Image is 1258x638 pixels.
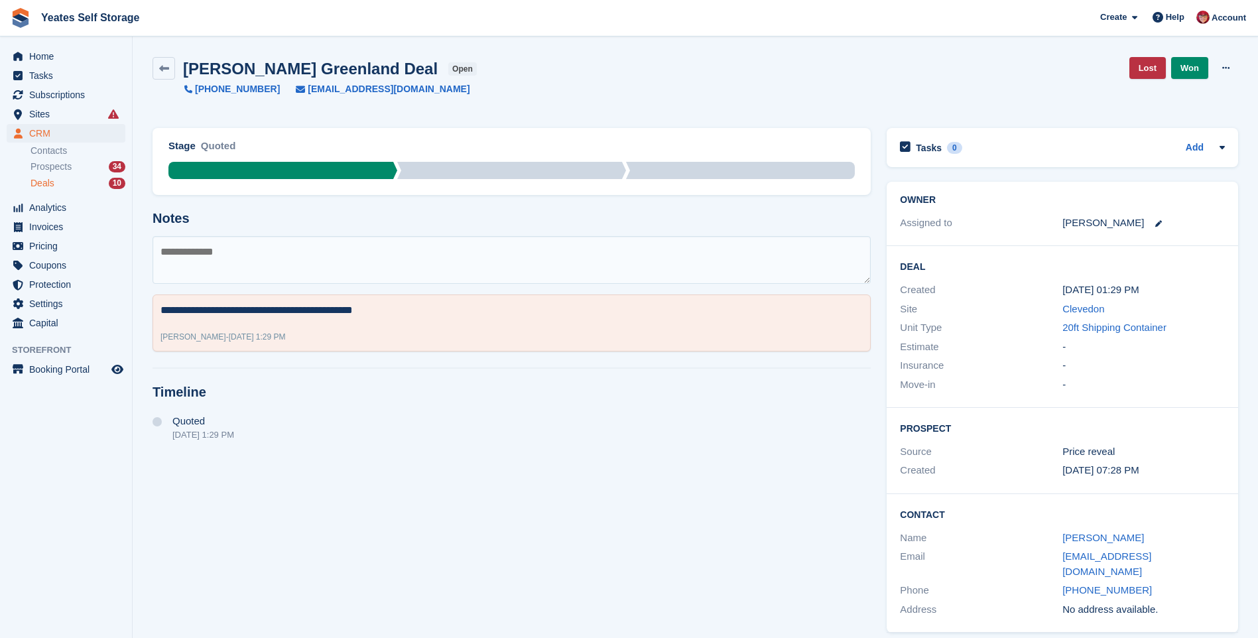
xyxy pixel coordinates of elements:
div: Quoted [201,139,236,162]
span: Prospects [31,160,72,173]
span: [EMAIL_ADDRESS][DOMAIN_NAME] [308,82,470,96]
a: menu [7,314,125,332]
span: Subscriptions [29,86,109,104]
a: Deals 10 [31,176,125,190]
span: [PERSON_NAME] [160,332,226,342]
span: [PHONE_NUMBER] [195,82,280,96]
h2: Deal [900,259,1225,273]
a: Yeates Self Storage [36,7,145,29]
div: - [1062,377,1225,393]
div: Move-in [900,377,1062,393]
a: menu [7,86,125,104]
div: Price reveal [1062,444,1225,460]
img: Wendie Tanner [1196,11,1210,24]
a: Lost [1129,57,1166,79]
a: [EMAIL_ADDRESS][DOMAIN_NAME] [280,82,470,96]
div: Source [900,444,1062,460]
div: Created [900,463,1062,478]
div: Email [900,549,1062,579]
span: Coupons [29,256,109,275]
span: Settings [29,294,109,313]
span: CRM [29,124,109,143]
span: [DATE] 1:29 PM [229,332,286,342]
div: 34 [109,161,125,172]
a: menu [7,47,125,66]
a: Won [1171,57,1208,79]
span: Pricing [29,237,109,255]
a: menu [7,237,125,255]
h2: Tasks [916,142,942,154]
h2: Owner [900,195,1225,206]
span: Deals [31,177,54,190]
a: menu [7,124,125,143]
span: Sites [29,105,109,123]
span: Help [1166,11,1184,24]
div: Address [900,602,1062,617]
div: [DATE] 01:29 PM [1062,283,1225,298]
span: open [448,62,477,76]
div: Stage [168,139,196,154]
div: 10 [109,178,125,189]
a: menu [7,256,125,275]
h2: Timeline [153,385,871,400]
a: [PHONE_NUMBER] [1062,584,1152,596]
a: menu [7,66,125,85]
div: Site [900,302,1062,317]
a: menu [7,198,125,217]
span: Booking Portal [29,360,109,379]
img: stora-icon-8386f47178a22dfd0bd8f6a31ec36ba5ce8667c1dd55bd0f319d3a0aa187defe.svg [11,8,31,28]
span: Invoices [29,218,109,236]
span: Capital [29,314,109,332]
a: Add [1186,141,1204,156]
span: Account [1212,11,1246,25]
span: Analytics [29,198,109,217]
h2: Contact [900,507,1225,521]
div: - [160,331,286,343]
div: Estimate [900,340,1062,355]
a: [PHONE_NUMBER] [184,82,280,96]
div: Name [900,531,1062,546]
div: Assigned to [900,216,1062,231]
div: [DATE] 07:28 PM [1062,463,1225,478]
a: menu [7,275,125,294]
div: Insurance [900,358,1062,373]
h2: Prospect [900,421,1225,434]
i: Smart entry sync failures have occurred [108,109,119,119]
span: Storefront [12,344,132,357]
a: 20ft Shipping Container [1062,322,1166,333]
a: menu [7,294,125,313]
div: No address available. [1062,602,1225,617]
div: Unit Type [900,320,1062,336]
h2: [PERSON_NAME] Greenland Deal [183,60,438,78]
a: Clevedon [1062,303,1104,314]
div: - [1062,340,1225,355]
span: Protection [29,275,109,294]
a: Prospects 34 [31,160,125,174]
div: - [1062,358,1225,373]
a: [PERSON_NAME] [1062,532,1144,543]
a: menu [7,360,125,379]
a: menu [7,105,125,123]
span: Home [29,47,109,66]
a: Contacts [31,145,125,157]
div: Created [900,283,1062,298]
span: Create [1100,11,1127,24]
a: [EMAIL_ADDRESS][DOMAIN_NAME] [1062,550,1151,577]
div: [PERSON_NAME] [1062,216,1144,231]
div: [DATE] 1:29 PM [172,430,234,440]
span: Tasks [29,66,109,85]
a: Preview store [109,361,125,377]
a: menu [7,218,125,236]
div: Phone [900,583,1062,598]
div: 0 [947,142,962,154]
h2: Notes [153,211,871,226]
span: Quoted [172,416,205,426]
